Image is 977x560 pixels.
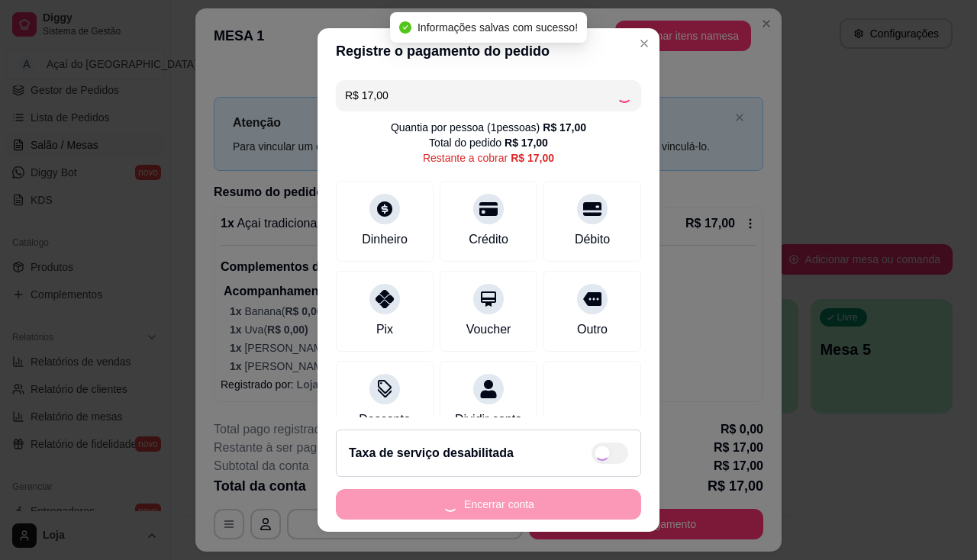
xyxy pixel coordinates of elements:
header: Registre o pagamento do pedido [318,28,659,74]
div: Pix [376,320,393,339]
div: Outro [577,320,608,339]
button: Close [632,31,656,56]
div: Loading [617,88,632,103]
input: Ex.: hambúrguer de cordeiro [345,80,617,111]
div: Quantia por pessoa ( 1 pessoas) [391,120,586,135]
div: R$ 17,00 [543,120,586,135]
div: Total do pedido [429,135,548,150]
div: Desconto [359,410,411,429]
div: Dividir conta [455,410,522,429]
div: R$ 17,00 [511,150,554,166]
div: Restante a cobrar [423,150,554,166]
div: Crédito [469,230,508,249]
div: Voucher [466,320,511,339]
span: check-circle [399,21,411,34]
span: Informações salvas com sucesso! [418,21,578,34]
div: Débito [575,230,610,249]
h2: Taxa de serviço desabilitada [349,444,514,462]
div: R$ 17,00 [505,135,548,150]
div: Dinheiro [362,230,408,249]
